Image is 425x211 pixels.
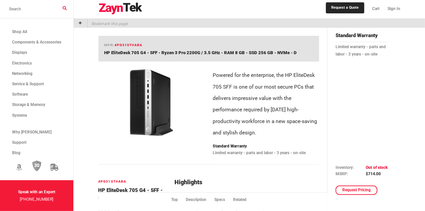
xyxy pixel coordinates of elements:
[12,82,44,86] span: Service & Support
[98,3,143,15] img: logo
[372,6,380,11] span: Cart
[384,2,401,16] a: Sign In
[336,171,366,178] td: MSRP
[12,50,27,55] span: Displays
[12,102,45,107] span: Storage & Memory
[336,43,388,58] p: Limited warranty - parts and labor - 3 years - on-site
[336,186,377,195] a: Request Pricing
[213,149,319,156] p: Limited warranty - parts and labor - 3 years - on-site
[214,197,233,203] li: Specs
[12,140,26,145] span: Support
[104,50,297,55] span: HP EliteDesk 705 G4 - SFF - Ryzen 3 Pro 2200G / 3.5 GHz - RAM 8 GB - SSD 256 GB - NVMe - D
[174,179,319,186] h2: Highlights
[104,42,142,48] h6: mpn:
[336,165,366,171] td: Inventory
[233,197,255,203] li: Related
[326,2,364,13] a: Request a Quote
[32,161,42,172] img: 30 Day Return Policy
[336,32,388,42] h4: Standard Warranty
[12,40,61,44] span: Components & Accessories
[366,166,388,170] span: Out of stock
[12,130,52,134] span: Why [PERSON_NAME]
[18,190,55,194] strong: Speak with an Expert
[366,171,388,178] td: $714.00
[12,61,32,66] span: Electronics
[368,2,384,16] a: Cart
[213,70,319,138] p: Powered for the enterprise, the HP EliteDesk 705 SFF is one of our most secure PCs that delivers ...
[12,113,27,118] span: Systems
[186,197,214,203] li: Description
[102,66,201,139] img: 4PG31UT#ABA -- HP EliteDesk 705 G4 - SFF - Ryzen 3 Pro 2200G / 3.5 GHz - RAM 8 GB - SSD 256 GB - ...
[115,43,142,47] span: 4PG31UT#ABA
[213,142,319,150] p: Standard Warranty
[98,179,167,184] h6: 4PG31UT#ABA
[12,71,32,76] span: Networking
[12,150,20,155] span: Blog
[12,92,28,97] span: Software
[20,197,54,202] a: [PHONE_NUMBER]
[12,29,27,34] span: Shop All
[87,19,128,28] p: Bookmark this page
[171,197,186,203] li: Top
